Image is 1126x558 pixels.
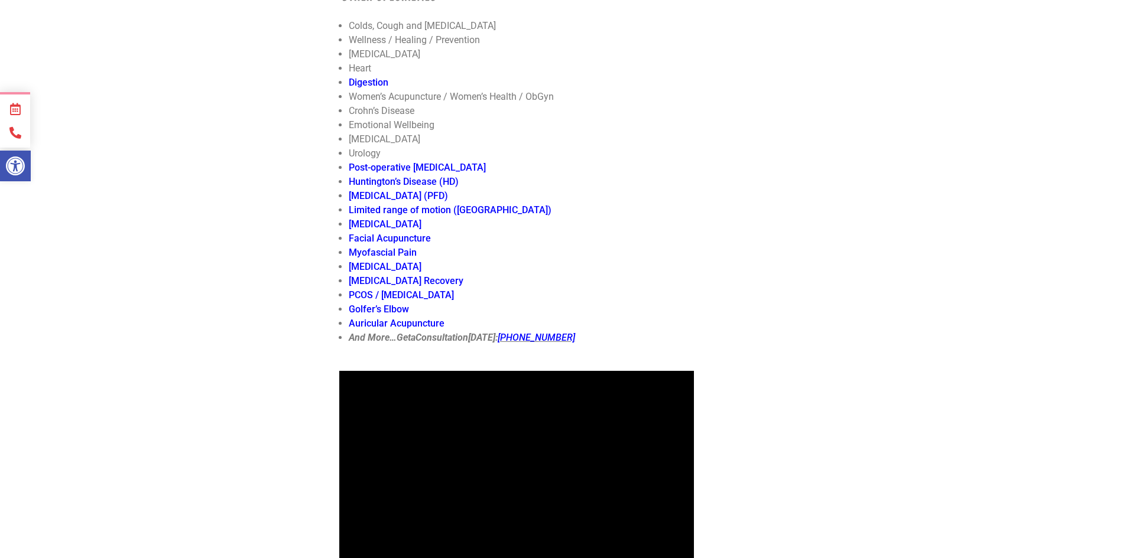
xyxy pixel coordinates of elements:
[349,34,480,45] span: Wellness / Healing / Prevention
[349,132,694,146] li: [MEDICAL_DATA]
[349,304,409,315] a: Golfer’s Elbow
[349,146,694,161] li: Urology
[349,190,448,201] a: [MEDICAL_DATA] (PFD)
[349,48,420,60] span: [MEDICAL_DATA]
[397,332,411,343] span: Get
[416,332,468,343] span: Consultation
[349,233,431,244] a: Facial Acupuncture
[498,332,575,343] a: [PHONE_NUMBER]
[349,332,468,343] strong: And More… a
[349,204,551,216] a: Limited range of motion ([GEOGRAPHIC_DATA])
[349,218,421,230] a: [MEDICAL_DATA]
[349,91,554,102] span: Women’s Acupuncture / Women’s Health / ObGyn
[349,247,417,258] a: Myofascial Pain
[349,176,459,187] a: Huntington’s Disease (HD)
[468,332,575,343] strong: [DATE]:
[349,162,486,173] a: Post-operative [MEDICAL_DATA]
[349,61,694,76] li: Heart
[349,118,694,132] li: Emotional Wellbeing
[349,275,463,286] a: [MEDICAL_DATA] Recovery
[349,77,388,88] a: Digestion
[349,318,444,329] a: Auricular Acupuncture
[349,104,694,118] li: Crohn’s Disease
[349,20,496,31] span: Colds, Cough and [MEDICAL_DATA]
[349,289,454,301] a: PCOS / [MEDICAL_DATA]
[349,261,421,272] a: [MEDICAL_DATA]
